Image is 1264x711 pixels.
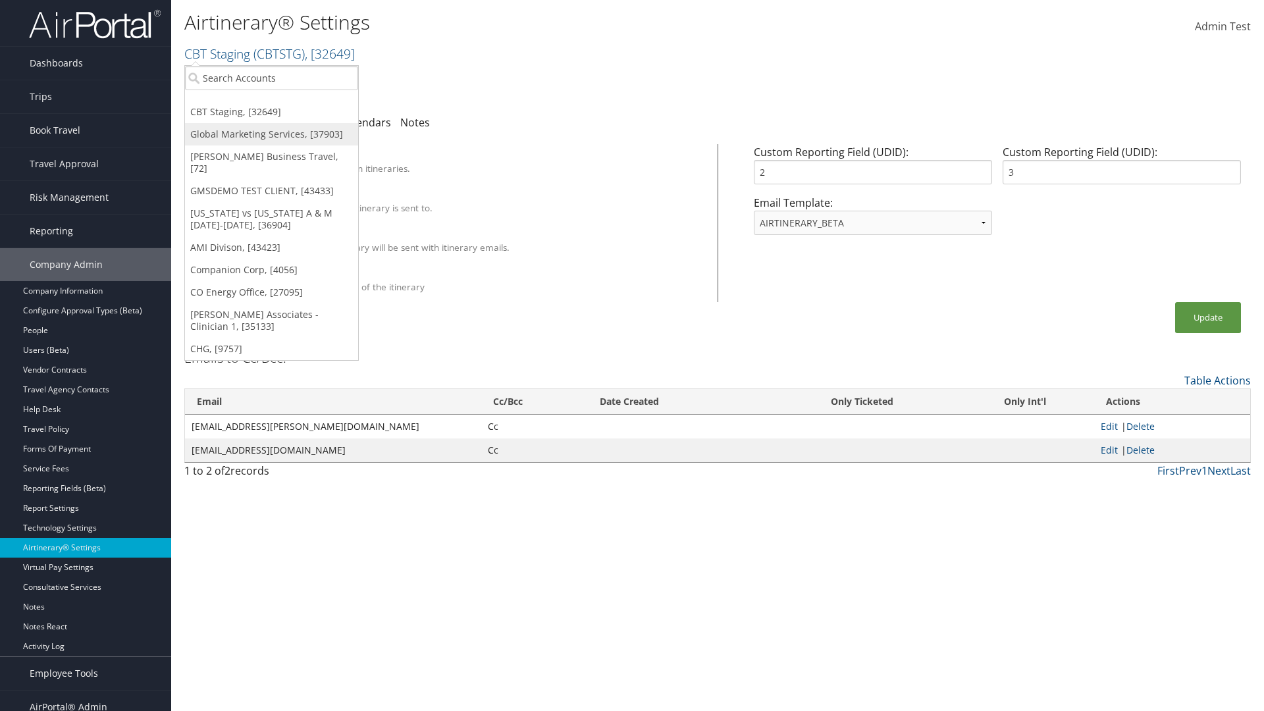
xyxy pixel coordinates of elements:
[30,80,52,113] span: Trips
[481,438,588,462] td: Cc
[1230,463,1251,478] a: Last
[1094,415,1250,438] td: |
[185,145,358,180] a: [PERSON_NAME] Business Travel, [72]
[30,147,99,180] span: Travel Approval
[1126,420,1155,433] a: Delete
[253,45,305,63] span: ( CBTSTG )
[30,47,83,80] span: Dashboards
[185,259,358,281] a: Companion Corp, [4056]
[1101,420,1118,433] a: Edit
[185,338,358,360] a: CHG, [9757]
[588,389,768,415] th: Date Created: activate to sort column ascending
[1094,389,1250,415] th: Actions
[29,9,161,39] img: airportal-logo.png
[30,248,103,281] span: Company Admin
[1101,444,1118,456] a: Edit
[224,463,230,478] span: 2
[185,389,481,415] th: Email: activate to sort column ascending
[1179,463,1201,478] a: Prev
[185,123,358,145] a: Global Marketing Services, [37903]
[184,9,895,36] h1: Airtinerary® Settings
[185,202,358,236] a: [US_STATE] vs [US_STATE] A & M [DATE]-[DATE], [36904]
[185,303,358,338] a: [PERSON_NAME] Associates - Clinician 1, [35133]
[749,195,997,246] div: Email Template:
[341,115,391,130] a: Calendars
[1175,302,1241,333] button: Update
[1201,463,1207,478] a: 1
[400,115,430,130] a: Notes
[185,180,358,202] a: GMSDEMO TEST CLIENT, [43433]
[1184,373,1251,388] a: Table Actions
[957,389,1094,415] th: Only Int'l: activate to sort column ascending
[185,438,481,462] td: [EMAIL_ADDRESS][DOMAIN_NAME]
[185,66,358,90] input: Search Accounts
[481,389,588,415] th: Cc/Bcc: activate to sort column ascending
[749,144,997,195] div: Custom Reporting Field (UDID):
[997,144,1246,195] div: Custom Reporting Field (UDID):
[30,181,109,214] span: Risk Management
[246,241,510,254] label: A PDF version of the itinerary will be sent with itinerary emails.
[246,229,701,241] div: Attach PDF
[30,657,98,690] span: Employee Tools
[481,415,588,438] td: Cc
[185,101,358,123] a: CBT Staging, [32649]
[1157,463,1179,478] a: First
[1126,444,1155,456] a: Delete
[30,114,80,147] span: Book Travel
[184,45,355,63] a: CBT Staging
[305,45,355,63] span: , [ 32649 ]
[30,215,73,248] span: Reporting
[246,190,701,201] div: Override Email
[185,236,358,259] a: AMI Divison, [43423]
[185,415,481,438] td: [EMAIL_ADDRESS][PERSON_NAME][DOMAIN_NAME]
[768,389,956,415] th: Only Ticketed: activate to sort column ascending
[1207,463,1230,478] a: Next
[246,269,701,280] div: Show Survey
[1094,438,1250,462] td: |
[246,150,701,162] div: Client Name
[185,281,358,303] a: CO Energy Office, [27095]
[1195,7,1251,47] a: Admin Test
[184,463,443,485] div: 1 to 2 of records
[1195,19,1251,34] span: Admin Test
